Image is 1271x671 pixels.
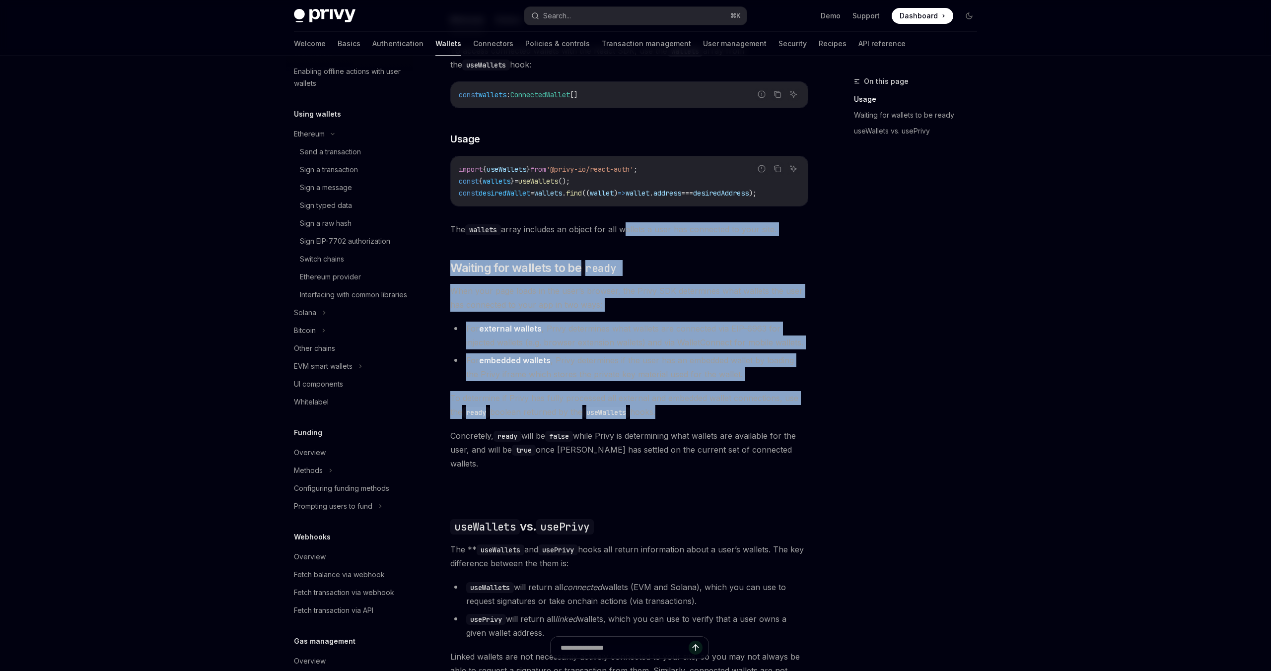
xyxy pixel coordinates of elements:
[300,146,361,158] div: Send a transaction
[450,391,808,419] span: To determine if Privy has fully processed all external and embedded wallet connections, use the b...
[459,177,479,186] span: const
[545,431,573,442] code: false
[771,88,784,101] button: Copy the contents from the code block
[778,32,807,56] a: Security
[459,90,479,99] span: const
[286,375,413,393] a: UI components
[286,393,413,411] a: Whitelabel
[510,90,570,99] span: ConnectedWallet
[787,162,800,175] button: Ask AI
[450,222,808,236] span: The array includes an object for all wallets a user has connected to your site.
[294,587,394,599] div: Fetch transaction via webhook
[536,519,593,535] code: usePrivy
[372,32,424,56] a: Authentication
[854,91,985,107] a: Usage
[771,162,784,175] button: Copy the contents from the code block
[286,161,413,179] a: Sign a transaction
[294,551,326,563] div: Overview
[854,123,985,139] a: useWallets vs. usePrivy
[530,189,534,198] span: =
[473,32,513,56] a: Connectors
[749,189,757,198] span: );
[730,12,741,20] span: ⌘ K
[450,612,808,640] li: will return all wallets, which you can use to verify that a user owns a given wallet address.
[294,465,323,476] div: Methods
[450,260,620,276] span: Waiting for wallets to be
[294,325,316,336] div: Bitcoin
[479,90,506,99] span: wallets
[294,500,372,512] div: Prompting users to fund
[300,200,352,211] div: Sign typed data
[294,360,353,372] div: EVM smart wallets
[286,339,413,357] a: Other chains
[787,88,800,101] button: Ask AI
[294,108,341,120] h5: Using wallets
[294,66,407,89] div: Enabling offline actions with user wallets
[300,217,352,229] div: Sign a raw hash
[524,7,747,25] button: Search...⌘K
[286,602,413,619] a: Fetch transaction via API
[450,44,808,71] span: To access connected wallets with the React SDK, use the array from the hook:
[819,32,847,56] a: Recipes
[689,641,703,655] button: Send message
[479,324,542,334] strong: external wallets
[483,165,487,174] span: {
[514,177,518,186] span: =
[681,189,693,198] span: ===
[294,655,326,667] div: Overview
[582,189,590,198] span: ((
[450,580,808,608] li: will return all wallets (EVM and Solana), which you can use to request signatures or take onchain...
[546,165,634,174] span: '@privy-io/react-auth'
[286,548,413,566] a: Overview
[693,189,749,198] span: desiredAddress
[450,322,808,349] li: For , Privy determines what wallets are connected via EIP-6963 for injected wallets (e.g. browser...
[755,88,768,101] button: Report incorrect code
[900,11,938,21] span: Dashboard
[614,189,618,198] span: )
[562,189,566,198] span: .
[494,431,521,442] code: ready
[852,11,880,21] a: Support
[286,179,413,197] a: Sign a message
[286,286,413,304] a: Interfacing with common libraries
[300,289,407,301] div: Interfacing with common libraries
[294,531,331,543] h5: Webhooks
[466,614,506,625] code: usePrivy
[450,284,808,312] span: When your page loads in the user’s browser, the Privy SDK determines what wallets the user has co...
[294,307,316,319] div: Solana
[294,128,325,140] div: Ethereum
[286,566,413,584] a: Fetch balance via webhook
[294,427,322,439] h5: Funding
[300,164,358,176] div: Sign a transaction
[563,582,602,592] em: connected
[300,235,390,247] div: Sign EIP-7702 authorization
[294,569,385,581] div: Fetch balance via webhook
[558,177,570,186] span: ();
[294,378,343,390] div: UI components
[590,189,614,198] span: wallet
[286,214,413,232] a: Sign a raw hash
[518,177,558,186] span: useWallets
[477,544,524,555] code: useWallets
[286,584,413,602] a: Fetch transaction via webhook
[286,250,413,268] a: Switch chains
[634,165,637,174] span: ;
[649,189,653,198] span: .
[294,447,326,459] div: Overview
[582,407,630,418] code: useWallets
[294,32,326,56] a: Welcome
[300,253,344,265] div: Switch chains
[286,479,413,497] a: Configuring funding methods
[626,189,649,198] span: wallet
[286,63,413,92] a: Enabling offline actions with user wallets
[534,189,562,198] span: wallets
[854,107,985,123] a: Waiting for wallets to be ready
[286,652,413,670] a: Overview
[286,444,413,462] a: Overview
[286,268,413,286] a: Ethereum provider
[479,177,483,186] span: {
[300,271,361,283] div: Ethereum provider
[653,189,681,198] span: address
[555,614,577,624] em: linked
[566,189,582,198] span: find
